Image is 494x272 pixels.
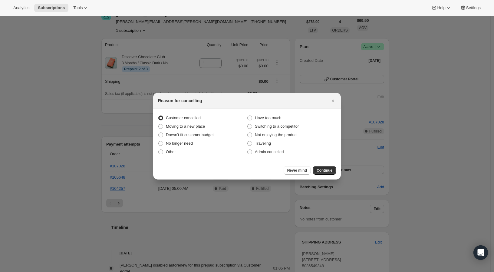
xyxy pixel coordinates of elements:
[158,98,202,104] h2: Reason for cancelling
[255,116,281,120] span: Have too much
[313,166,336,175] button: Continue
[427,4,455,12] button: Help
[437,5,445,10] span: Help
[255,133,298,137] span: Not enjoying the product
[287,168,307,173] span: Never mind
[255,149,284,154] span: Admin cancelled
[317,168,332,173] span: Continue
[473,245,488,260] div: Open Intercom Messenger
[166,116,201,120] span: Customer cancelled
[10,4,33,12] button: Analytics
[284,166,311,175] button: Never mind
[34,4,68,12] button: Subscriptions
[255,124,299,129] span: Switching to a competitor
[38,5,65,10] span: Subscriptions
[166,141,193,146] span: No longer need
[166,133,214,137] span: Doesn't fit customer budget
[329,96,337,105] button: Close
[70,4,92,12] button: Tools
[166,124,205,129] span: Moving to a new place
[166,149,176,154] span: Other
[13,5,29,10] span: Analytics
[466,5,481,10] span: Settings
[73,5,83,10] span: Tools
[456,4,484,12] button: Settings
[255,141,271,146] span: Traveling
